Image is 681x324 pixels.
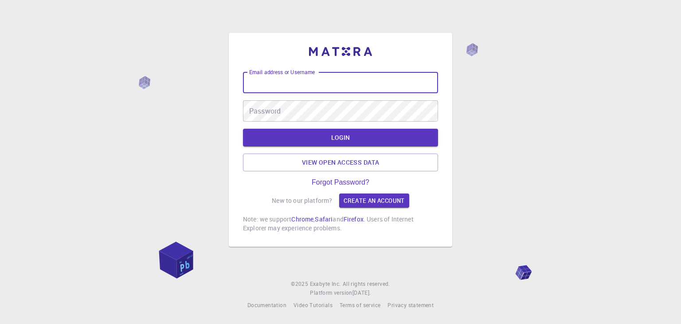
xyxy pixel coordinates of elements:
a: Create an account [339,194,409,208]
a: Exabyte Inc. [310,280,341,288]
p: New to our platform? [272,196,332,205]
span: Documentation [247,301,286,308]
button: LOGIN [243,129,438,146]
span: Terms of service [340,301,380,308]
span: All rights reserved. [343,280,390,288]
span: Privacy statement [387,301,434,308]
a: Firefox [344,215,364,223]
a: [DATE]. [352,288,371,297]
a: View open access data [243,154,438,171]
span: [DATE] . [352,289,371,296]
a: Privacy statement [387,301,434,310]
span: © 2025 [291,280,309,288]
a: Chrome [291,215,313,223]
a: Video Tutorials [294,301,333,310]
a: Forgot Password? [312,178,369,186]
span: Platform version [310,288,352,297]
a: Safari [315,215,333,223]
label: Email address or Username [249,68,315,76]
a: Terms of service [340,301,380,310]
p: Note: we support , and . Users of Internet Explorer may experience problems. [243,215,438,233]
span: Exabyte Inc. [310,280,341,287]
a: Documentation [247,301,286,310]
span: Video Tutorials [294,301,333,308]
